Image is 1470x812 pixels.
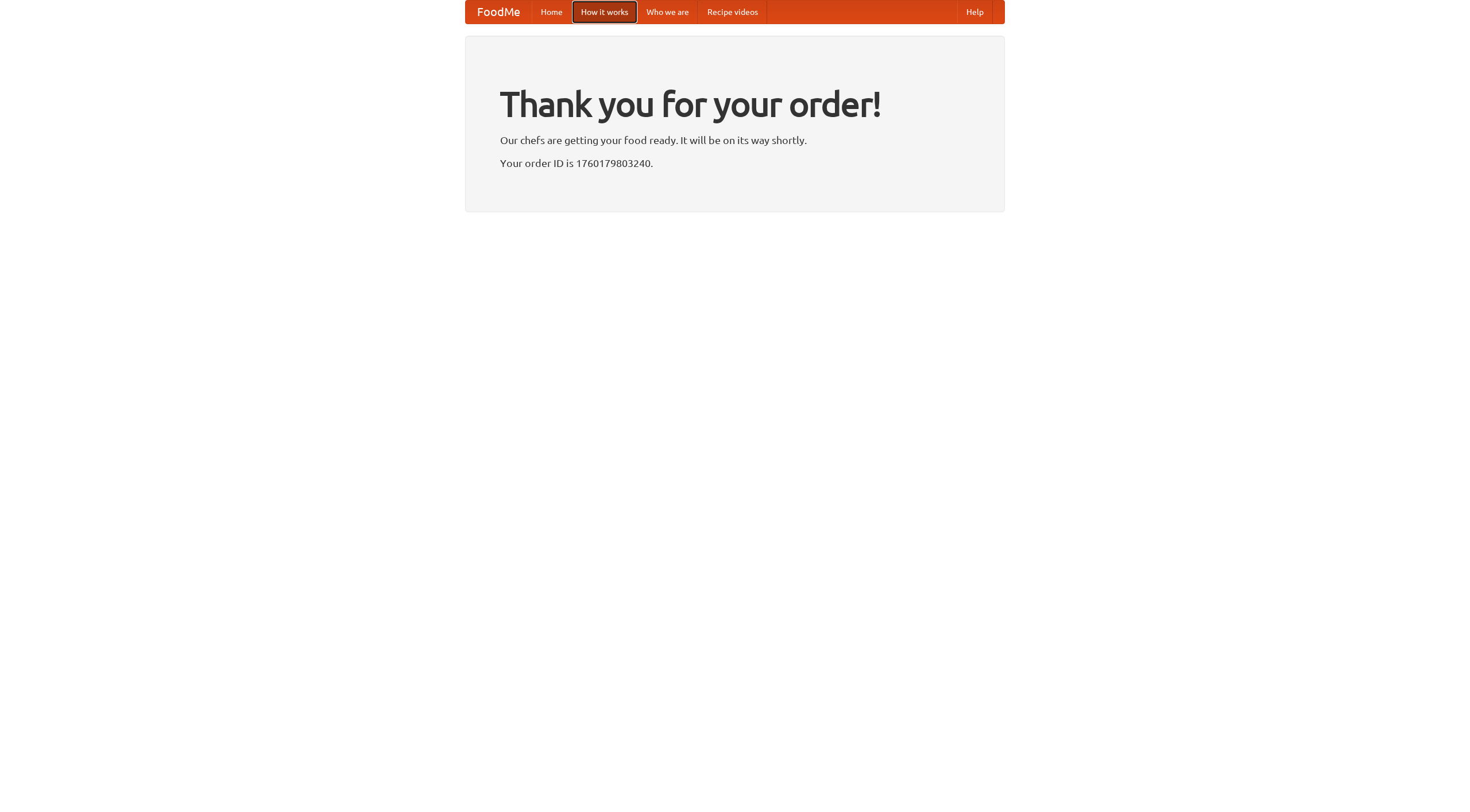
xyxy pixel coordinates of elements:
[957,1,993,24] a: Help
[500,131,970,149] p: Our chefs are getting your food ready. It will be on its way shortly.
[500,76,970,131] h1: Thank you for your order!
[500,154,970,172] p: Your order ID is 1760179803240.
[637,1,698,24] a: Who we are
[698,1,767,24] a: Recipe videos
[466,1,532,24] a: FoodMe
[532,1,572,24] a: Home
[572,1,637,24] a: How it works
